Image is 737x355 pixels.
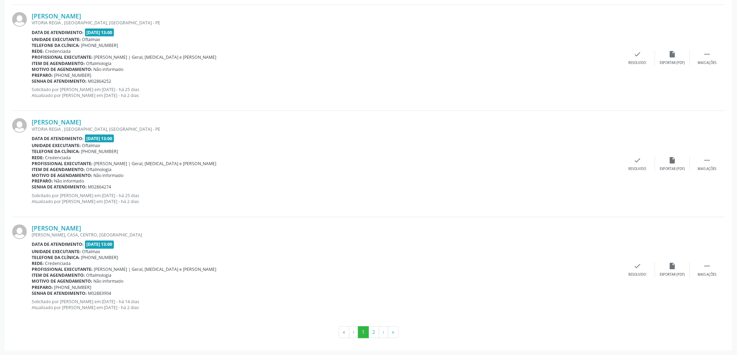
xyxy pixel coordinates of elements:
[32,232,620,238] div: [PERSON_NAME], CASA, CENTRO, [GEOGRAPHIC_DATA]
[12,326,725,338] ul: Pagination
[669,263,676,270] i: insert_drive_file
[32,66,92,72] b: Motivo de agendamento:
[704,263,711,270] i: 
[32,285,53,291] b: Preparo:
[32,161,93,167] b: Profissional executante:
[32,167,85,172] b: Item de agendamento:
[32,87,620,98] p: Solicitado por [PERSON_NAME] em [DATE] - há 25 dias Atualizado por [PERSON_NAME] em [DATE] - há 2...
[32,37,81,42] b: Unidade executante:
[32,193,620,205] p: Solicitado por [PERSON_NAME] em [DATE] - há 25 dias Atualizado por [PERSON_NAME] em [DATE] - há 2...
[88,78,111,84] span: M02864252
[32,255,80,261] b: Telefone da clínica:
[698,273,717,277] div: Mais ações
[32,136,84,142] b: Data de atendimento:
[94,66,124,72] span: Não informado
[86,60,112,66] span: Oftalmologia
[32,143,81,148] b: Unidade executante:
[32,249,81,255] b: Unidade executante:
[32,48,44,54] b: Rede:
[94,172,124,178] span: Não informado
[629,167,646,171] div: Resolvido
[85,135,114,143] span: [DATE] 13:00
[660,273,685,277] div: Exportar (PDF)
[94,161,217,167] span: [PERSON_NAME] | Geral, [MEDICAL_DATA] e [PERSON_NAME]
[32,54,93,60] b: Profissional executante:
[660,167,685,171] div: Exportar (PDF)
[32,225,81,232] a: [PERSON_NAME]
[634,263,642,270] i: check
[358,326,369,338] button: Go to page 1
[32,148,80,154] b: Telefone da clínica:
[94,267,217,273] span: [PERSON_NAME] | Geral, [MEDICAL_DATA] e [PERSON_NAME]
[629,60,646,65] div: Resolvido
[669,50,676,58] i: insert_drive_file
[12,12,27,27] img: img
[32,273,85,279] b: Item de agendamento:
[32,267,93,273] b: Profissional executante:
[379,326,388,338] button: Go to next page
[94,54,217,60] span: [PERSON_NAME] | Geral, [MEDICAL_DATA] e [PERSON_NAME]
[81,255,118,261] span: [PHONE_NUMBER]
[32,261,44,267] b: Rede:
[32,30,84,35] b: Data de atendimento:
[634,50,642,58] i: check
[704,50,711,58] i: 
[698,167,717,171] div: Mais ações
[82,37,100,42] span: Oftalmax
[85,241,114,249] span: [DATE] 13:00
[32,184,87,190] b: Senha de atendimento:
[82,143,100,148] span: Oftalmax
[54,72,92,78] span: [PHONE_NUMBER]
[669,156,676,164] i: insert_drive_file
[32,299,620,311] p: Solicitado por [PERSON_NAME] em [DATE] - há 14 dias Atualizado por [PERSON_NAME] em [DATE] - há 2...
[32,12,81,20] a: [PERSON_NAME]
[32,118,81,126] a: [PERSON_NAME]
[629,273,646,277] div: Resolvido
[94,279,124,284] span: Não informado
[32,242,84,248] b: Data de atendimento:
[32,126,620,132] div: VITORIA REGIA , [GEOGRAPHIC_DATA], [GEOGRAPHIC_DATA] - PE
[45,261,71,267] span: Credenciada
[32,178,53,184] b: Preparo:
[32,20,620,26] div: VITORIA REGIA , [GEOGRAPHIC_DATA], [GEOGRAPHIC_DATA] - PE
[32,72,53,78] b: Preparo:
[12,225,27,239] img: img
[86,273,112,279] span: Oftalmologia
[54,178,84,184] span: Não informado
[85,29,114,37] span: [DATE] 13:00
[388,326,398,338] button: Go to last page
[81,148,118,154] span: [PHONE_NUMBER]
[32,78,87,84] b: Senha de atendimento:
[32,155,44,161] b: Rede:
[368,326,379,338] button: Go to page 2
[88,184,111,190] span: M02864274
[45,48,71,54] span: Credenciada
[32,42,80,48] b: Telefone da clínica:
[634,156,642,164] i: check
[86,167,112,172] span: Oftalmologia
[54,285,92,291] span: [PHONE_NUMBER]
[698,60,717,65] div: Mais ações
[81,42,118,48] span: [PHONE_NUMBER]
[45,155,71,161] span: Credenciada
[32,291,87,297] b: Senha de atendimento:
[12,118,27,133] img: img
[660,60,685,65] div: Exportar (PDF)
[32,60,85,66] b: Item de agendamento:
[32,279,92,284] b: Motivo de agendamento:
[82,249,100,255] span: Oftalmax
[32,172,92,178] b: Motivo de agendamento:
[704,156,711,164] i: 
[88,291,111,297] span: M02883904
